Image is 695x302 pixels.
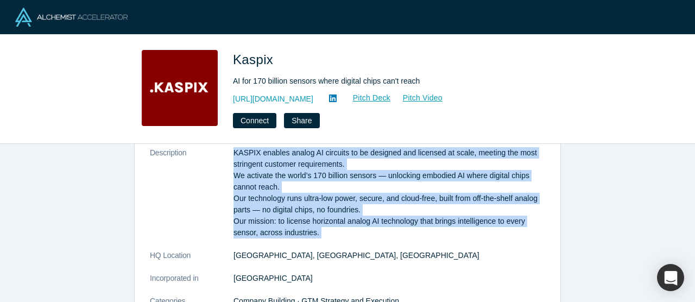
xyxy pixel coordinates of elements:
button: Connect [233,113,276,128]
a: [URL][DOMAIN_NAME] [233,93,313,105]
dd: [GEOGRAPHIC_DATA] [233,273,545,284]
span: Kaspix [233,52,277,67]
dt: HQ Location [150,250,233,273]
dt: Description [150,147,233,250]
img: Alchemist Logo [15,8,128,27]
div: AI for 170 billion sensors where digital chips can't reach [233,75,537,87]
a: Pitch Deck [341,92,391,104]
dd: [GEOGRAPHIC_DATA], [GEOGRAPHIC_DATA], [GEOGRAPHIC_DATA] [233,250,545,261]
img: Kaspix's Logo [142,50,218,126]
p: KASPIX enables analog AI circuits to be designed and licensed at scale, meeting the most stringen... [233,147,545,238]
dt: Incorporated in [150,273,233,295]
button: Share [284,113,319,128]
a: Pitch Video [391,92,443,104]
